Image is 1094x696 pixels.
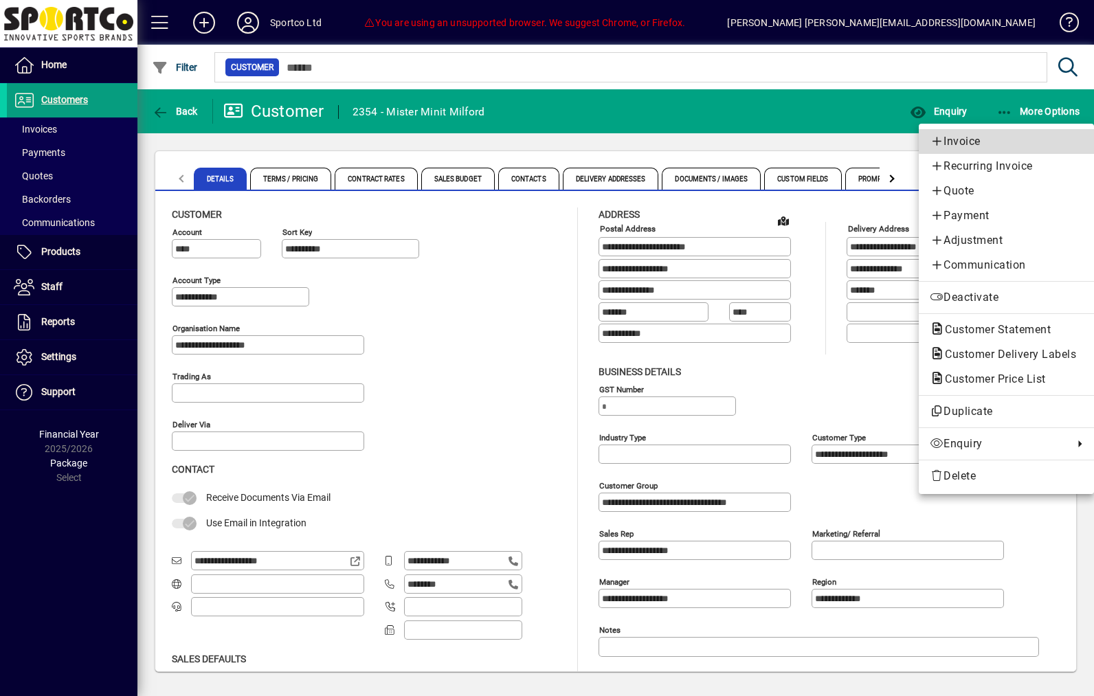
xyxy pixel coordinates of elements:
span: Payment [930,207,1083,224]
span: Communication [930,257,1083,273]
span: Customer Delivery Labels [930,348,1083,361]
span: Enquiry [930,436,1067,452]
span: Customer Price List [930,372,1053,385]
span: Deactivate [930,289,1083,306]
span: Invoice [930,133,1083,150]
span: Customer Statement [930,323,1058,336]
span: Adjustment [930,232,1083,249]
span: Delete [930,468,1083,484]
span: Quote [930,183,1083,199]
span: Duplicate [930,403,1083,420]
button: Deactivate customer [919,285,1094,310]
span: Recurring Invoice [930,158,1083,175]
